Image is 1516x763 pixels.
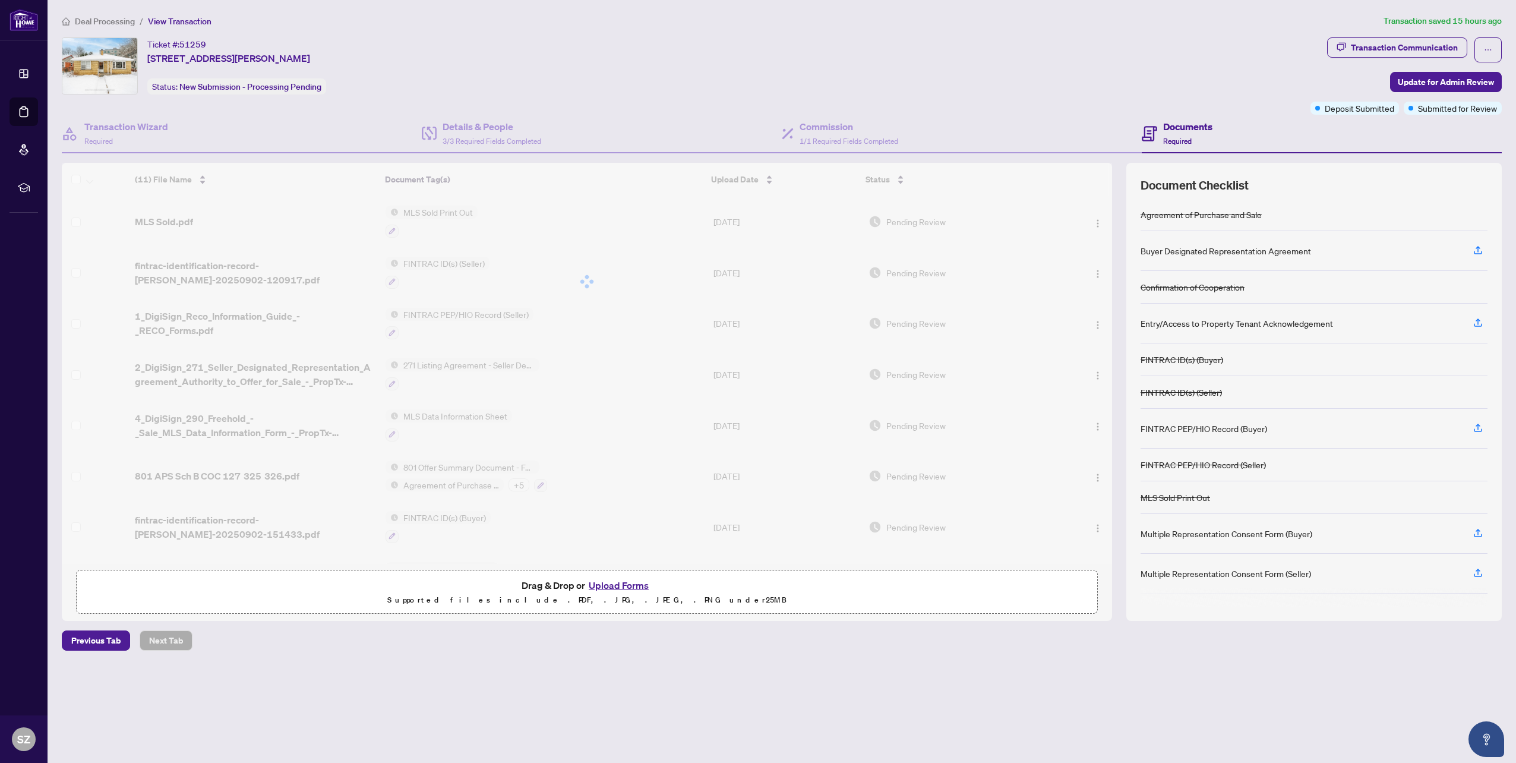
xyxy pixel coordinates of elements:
button: Upload Forms [585,578,652,593]
div: FINTRAC ID(s) (Buyer) [1141,353,1223,366]
span: Drag & Drop orUpload FormsSupported files include .PDF, .JPG, .JPEG, .PNG under25MB [77,570,1097,614]
h4: Transaction Wizard [84,119,168,134]
h4: Commission [800,119,898,134]
img: logo [10,9,38,31]
span: home [62,17,70,26]
span: Update for Admin Review [1398,72,1494,92]
span: Previous Tab [71,631,121,650]
span: SZ [17,731,30,748]
span: ellipsis [1484,46,1492,54]
div: Ticket #: [147,37,206,51]
span: Deal Processing [75,16,135,27]
div: FINTRAC PEP/HIO Record (Seller) [1141,458,1266,471]
button: Update for Admin Review [1390,72,1502,92]
p: Supported files include .PDF, .JPG, .JPEG, .PNG under 25 MB [84,593,1090,607]
div: FINTRAC ID(s) (Seller) [1141,386,1222,399]
div: Agreement of Purchase and Sale [1141,208,1262,221]
div: Buyer Designated Representation Agreement [1141,244,1311,257]
span: New Submission - Processing Pending [179,81,321,92]
button: Previous Tab [62,630,130,651]
div: Status: [147,78,326,94]
span: Required [1163,137,1192,146]
article: Transaction saved 15 hours ago [1384,14,1502,28]
button: Transaction Communication [1327,37,1467,58]
span: Required [84,137,113,146]
span: Submitted for Review [1418,102,1497,115]
div: FINTRAC PEP/HIO Record (Buyer) [1141,422,1267,435]
div: Multiple Representation Consent Form (Buyer) [1141,527,1312,540]
img: IMG-X12186754_1.jpg [62,38,137,94]
span: Deposit Submitted [1325,102,1394,115]
span: 51259 [179,39,206,50]
span: 3/3 Required Fields Completed [443,137,541,146]
div: Entry/Access to Property Tenant Acknowledgement [1141,317,1333,330]
h4: Details & People [443,119,541,134]
button: Open asap [1468,721,1504,757]
span: 1/1 Required Fields Completed [800,137,898,146]
span: View Transaction [148,16,211,27]
h4: Documents [1163,119,1212,134]
div: Multiple Representation Consent Form (Seller) [1141,567,1311,580]
span: Drag & Drop or [522,578,652,593]
button: Next Tab [140,630,192,651]
div: Transaction Communication [1351,38,1458,57]
li: / [140,14,143,28]
span: [STREET_ADDRESS][PERSON_NAME] [147,51,310,65]
div: Confirmation of Cooperation [1141,280,1245,294]
span: Document Checklist [1141,177,1249,194]
div: MLS Sold Print Out [1141,491,1210,504]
